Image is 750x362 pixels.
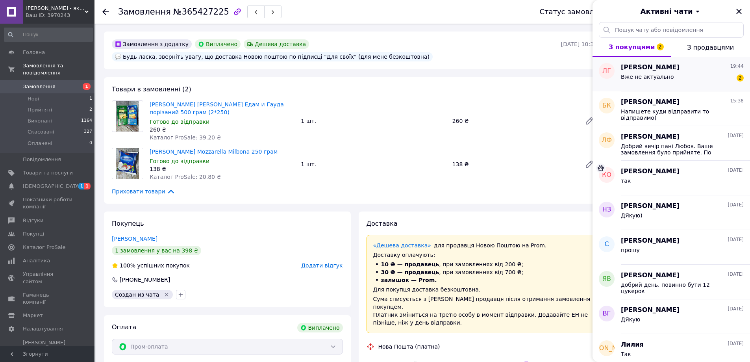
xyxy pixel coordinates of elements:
[118,7,171,17] span: Замовлення
[621,306,680,315] span: [PERSON_NAME]
[173,7,229,17] span: №365427225
[581,156,597,172] a: Редагувати
[621,98,680,107] span: [PERSON_NAME]
[602,171,611,180] span: КО
[89,106,92,113] span: 2
[28,140,52,147] span: Оплачені
[23,312,43,319] span: Маркет
[23,196,73,210] span: Показники роботи компанії
[116,101,139,132] img: Сир Mlekpol Edam Gouda Едам и Гауда порізаний 500 грам (2*250)
[728,236,744,243] span: [DATE]
[28,128,54,136] span: Скасовані
[728,167,744,174] span: [DATE]
[297,323,343,332] div: Виплачено
[730,98,744,104] span: 15:38
[150,126,294,134] div: 260 ₴
[23,217,43,224] span: Відгуки
[112,52,433,61] div: Будь ласка, зверніть увагу, що доставка Новою поштою по підписці "Для своїх" (для мене безкоштовна)
[23,156,61,163] span: Повідомлення
[150,101,284,115] a: [PERSON_NAME] [PERSON_NAME] Едам и Гауда порізаний 500 грам (2*250)
[728,132,744,139] span: [DATE]
[102,8,109,16] div: Повернутися назад
[621,282,733,294] span: добрий день. повинно бути 12 цукерок
[23,49,45,56] span: Головна
[449,159,578,170] div: 138 ₴
[593,230,750,265] button: С[PERSON_NAME][DATE]прошу
[298,115,449,126] div: 1 шт.
[112,85,191,93] span: Товари в замовленні (2)
[373,251,591,259] div: Доставку оплачують:
[89,95,92,102] span: 1
[23,257,50,264] span: Аналітика
[621,236,680,245] span: [PERSON_NAME]
[602,205,611,214] span: НЗ
[657,43,664,50] span: 2
[28,117,52,124] span: Виконані
[593,265,750,299] button: ЯВ[PERSON_NAME][DATE]добрий день. повинно бути 12 цукерок
[373,242,431,249] a: «Дешева доставка»
[621,74,674,80] span: Вже не актуально
[621,143,733,156] span: Добрий вечір пані Любов. Ваше замовлення було прийняте. По залишках якраз була1 шт, але не стали ...
[28,95,39,102] span: Нові
[119,276,171,284] div: [PHONE_NUMBER]
[593,57,750,91] button: ЛГ[PERSON_NAME]19:44Вже не актуально2
[373,260,591,268] li: , при замовленнях від 200 ₴;
[376,343,442,351] div: Нова Пошта (платна)
[539,8,612,16] div: Статус замовлення
[23,230,44,238] span: Покупці
[78,183,85,189] span: 1
[23,339,73,361] span: [PERSON_NAME] та рахунки
[163,291,170,298] svg: Видалити мітку
[150,158,209,164] span: Готово до відправки
[116,148,139,179] img: Сир Моцарелла Mozzarella Milbona 250 грам
[4,28,93,42] input: Пошук
[23,62,94,76] span: Замовлення та повідомлення
[373,241,591,249] div: для продавця Новою Поштою на Prom.
[244,39,309,49] div: Дешева доставка
[728,340,744,347] span: [DATE]
[621,340,644,349] span: Лилия
[621,271,680,280] span: [PERSON_NAME]
[89,140,92,147] span: 0
[602,275,611,284] span: ЯВ
[150,149,278,155] a: [PERSON_NAME] Mozzarella Milbona 250 грам
[26,5,85,12] span: Petruccio - якість та смак Європи у вашому домі
[120,262,135,269] span: 100%
[671,38,750,57] button: З продавцями
[112,323,136,331] span: Оплата
[593,126,750,161] button: ЛФ[PERSON_NAME][DATE]Добрий вечір пані Любов. Ваше замовлення було прийняте. По залишках якраз бу...
[112,220,144,227] span: Покупець
[150,165,294,173] div: 138 ₴
[621,108,733,121] span: Напишете куди відправити то відправимо)
[449,115,578,126] div: 260 ₴
[728,202,744,208] span: [DATE]
[728,306,744,312] span: [DATE]
[602,101,611,110] span: БК
[687,44,734,51] span: З продавцями
[621,351,631,357] span: Так
[23,271,73,285] span: Управління сайтом
[602,136,612,145] span: ЛФ
[603,309,611,318] span: ВГ
[737,74,744,82] span: 2
[621,202,680,211] span: [PERSON_NAME]
[81,117,92,124] span: 1164
[28,106,52,113] span: Прийняті
[112,187,175,196] span: Приховати товари
[23,169,73,176] span: Товари та послуги
[115,291,159,298] span: Создан из чата
[602,67,611,76] span: ЛГ
[615,6,728,17] button: Активні чати
[26,12,94,19] div: Ваш ID: 3970243
[298,159,449,170] div: 1 шт.
[84,128,92,136] span: 327
[112,236,157,242] a: [PERSON_NAME]
[150,119,209,125] span: Готово до відправки
[23,83,56,90] span: Замовлення
[621,132,680,141] span: [PERSON_NAME]
[84,183,91,189] span: 1
[734,7,744,16] button: Закрити
[195,39,241,49] div: Виплачено
[593,91,750,126] button: БК[PERSON_NAME]15:38Напишете куди відправити то відправимо)
[730,63,744,70] span: 19:44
